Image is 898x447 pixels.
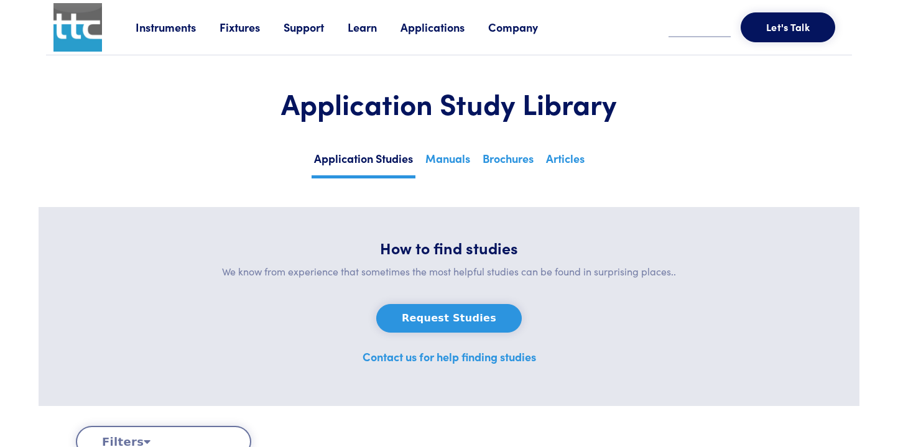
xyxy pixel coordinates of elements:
[76,85,822,121] h1: Application Study Library
[544,148,587,175] a: Articles
[220,19,284,35] a: Fixtures
[363,349,536,364] a: Contact us for help finding studies
[348,19,400,35] a: Learn
[488,19,562,35] a: Company
[741,12,835,42] button: Let's Talk
[53,3,102,52] img: ttc_logo_1x1_v1.0.png
[423,148,473,175] a: Manuals
[400,19,488,35] a: Applications
[480,148,536,175] a: Brochures
[312,148,415,178] a: Application Studies
[68,237,830,259] h5: How to find studies
[68,264,830,280] p: We know from experience that sometimes the most helpful studies can be found in surprising places..
[376,304,522,333] button: Request Studies
[136,19,220,35] a: Instruments
[284,19,348,35] a: Support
